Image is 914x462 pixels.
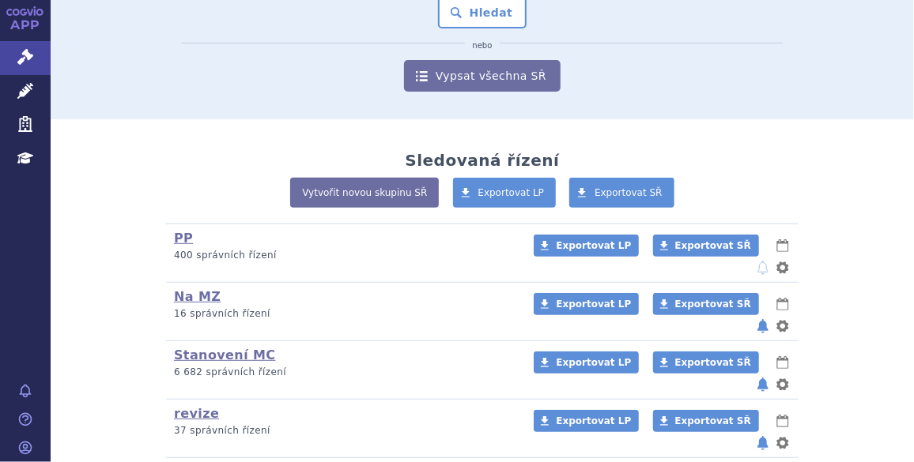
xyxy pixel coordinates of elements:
[675,299,751,310] span: Exportovat SŘ
[174,424,513,438] p: 37 správních řízení
[174,366,513,379] p: 6 682 správních řízení
[775,236,791,255] button: lhůty
[775,317,791,336] button: nastavení
[174,249,513,262] p: 400 správních řízení
[653,410,759,432] a: Exportovat SŘ
[465,41,500,51] i: nebo
[775,434,791,453] button: nastavení
[534,293,639,315] a: Exportovat LP
[534,235,639,257] a: Exportovat LP
[290,178,439,208] a: Vytvořit novou skupinu SŘ
[675,415,751,426] span: Exportovat SŘ
[653,351,759,374] a: Exportovat SŘ
[675,357,751,368] span: Exportovat SŘ
[755,258,771,277] button: notifikace
[755,434,771,453] button: notifikace
[556,299,631,310] span: Exportovat LP
[775,258,791,277] button: nastavení
[174,406,219,421] a: revize
[556,357,631,368] span: Exportovat LP
[755,375,771,394] button: notifikace
[404,60,561,92] a: Vypsat všechna SŘ
[653,293,759,315] a: Exportovat SŘ
[569,178,674,208] a: Exportovat SŘ
[675,240,751,251] span: Exportovat SŘ
[534,410,639,432] a: Exportovat LP
[534,351,639,374] a: Exportovat LP
[174,289,221,304] a: Na MZ
[478,187,545,198] span: Exportovat LP
[775,375,791,394] button: nastavení
[755,317,771,336] button: notifikace
[775,411,791,430] button: lhůty
[775,295,791,314] button: lhůty
[174,231,193,246] a: PP
[174,347,276,362] a: Stanovení MC
[556,240,631,251] span: Exportovat LP
[556,415,631,426] span: Exportovat LP
[595,187,663,198] span: Exportovat SŘ
[453,178,557,208] a: Exportovat LP
[775,353,791,372] button: lhůty
[653,235,759,257] a: Exportovat SŘ
[174,307,513,321] p: 16 správních řízení
[405,151,559,170] h2: Sledovaná řízení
